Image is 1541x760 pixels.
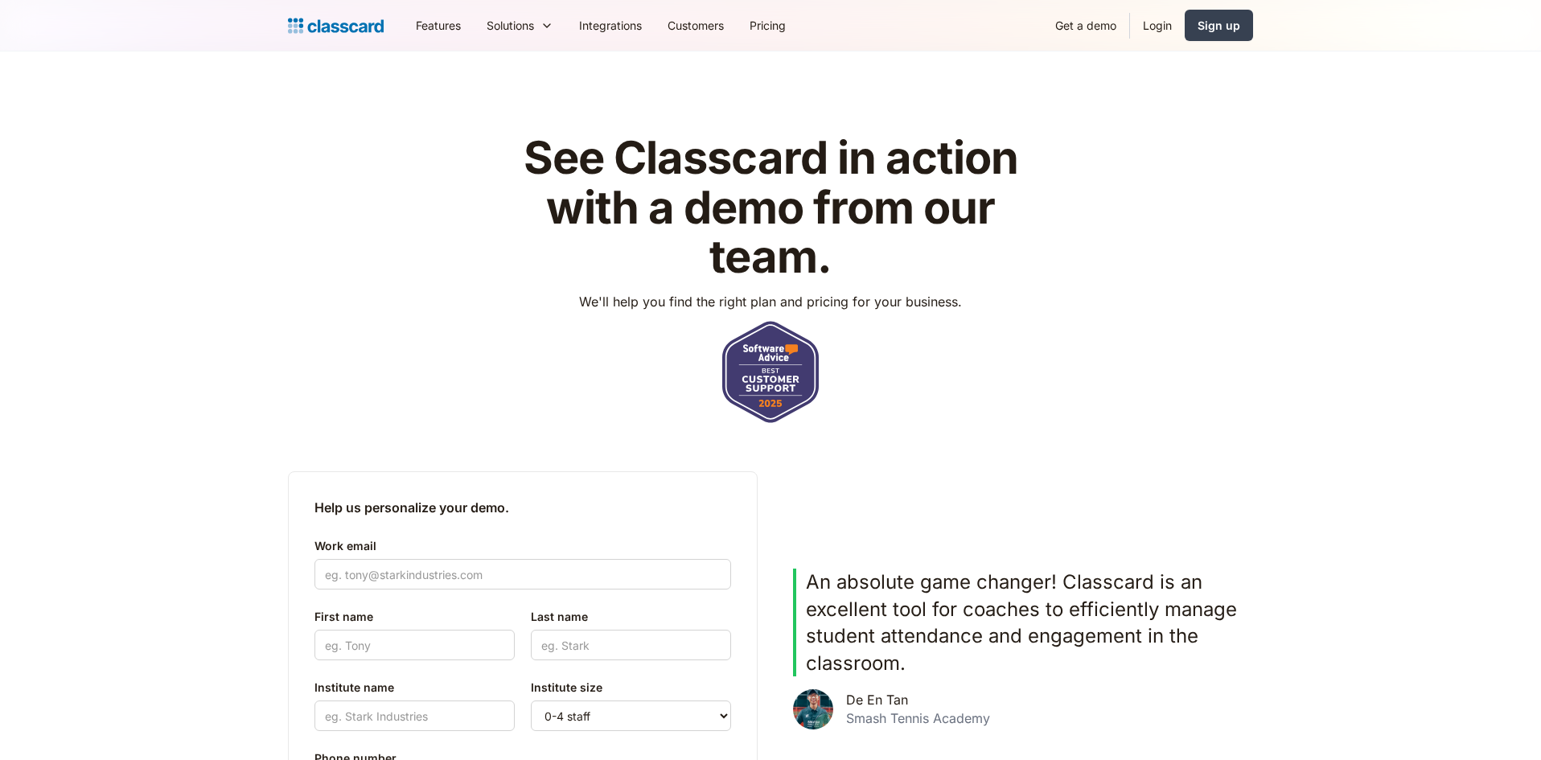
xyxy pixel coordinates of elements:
[846,711,990,726] div: Smash Tennis Academy
[474,7,566,43] div: Solutions
[524,130,1018,284] strong: See Classcard in action with a demo from our team.
[314,630,515,660] input: eg. Tony
[487,17,534,34] div: Solutions
[1130,7,1185,43] a: Login
[1185,10,1253,41] a: Sign up
[737,7,799,43] a: Pricing
[655,7,737,43] a: Customers
[288,14,384,37] a: Logo
[793,569,1243,755] div: 1 of 5
[531,630,731,660] input: eg. Stark
[314,536,731,556] label: Work email
[1042,7,1129,43] a: Get a demo
[531,607,731,626] label: Last name
[314,559,731,590] input: eg. tony@starkindustries.com
[314,700,515,731] input: eg. Stark Industries
[314,678,515,697] label: Institute name
[531,678,731,697] label: Institute size
[314,607,515,626] label: First name
[846,692,908,708] div: De En Tan
[1198,17,1240,34] div: Sign up
[579,292,962,311] p: We'll help you find the right plan and pricing for your business.
[314,498,731,517] h2: Help us personalize your demo.
[403,7,474,43] a: Features
[806,569,1243,676] p: An absolute game changer! Classcard is an excellent tool for coaches to efficiently manage studen...
[566,7,655,43] a: Integrations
